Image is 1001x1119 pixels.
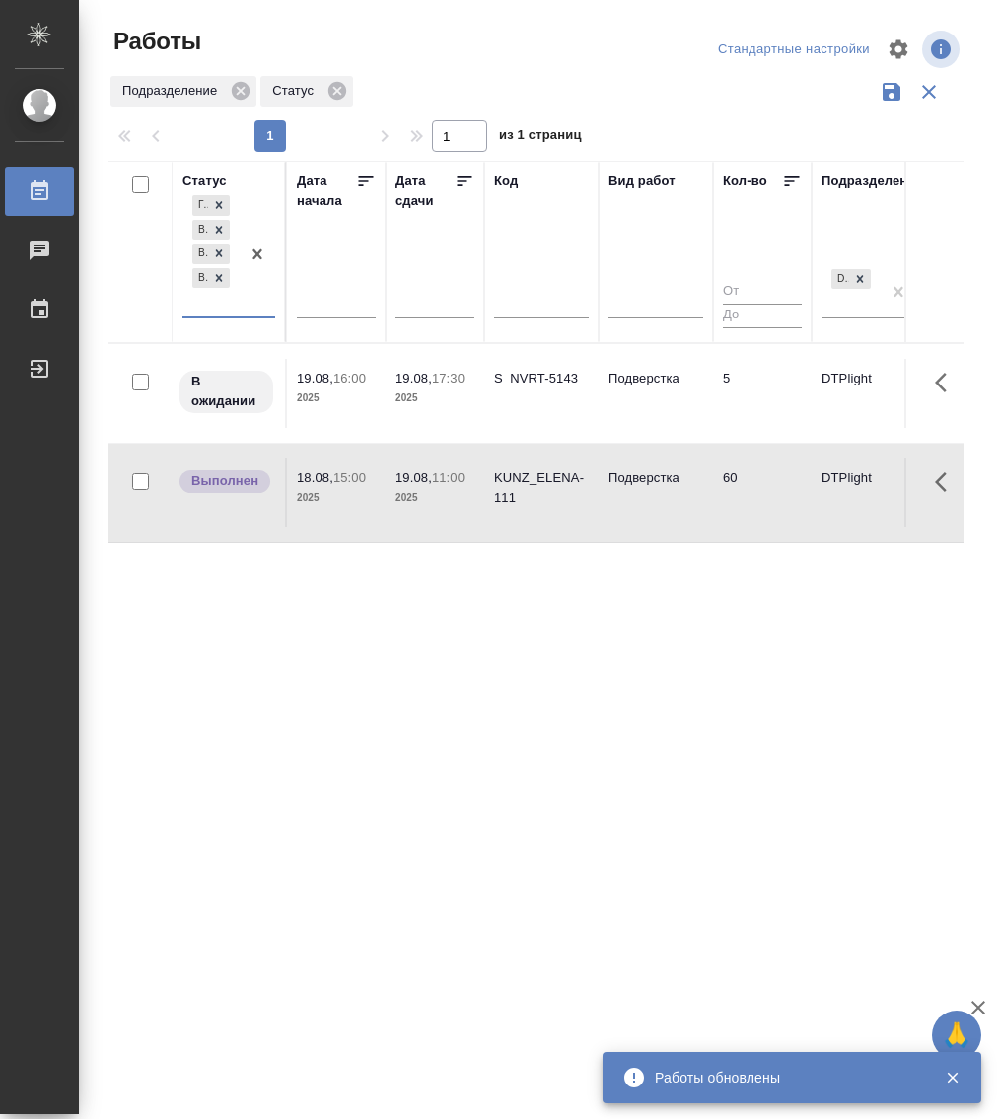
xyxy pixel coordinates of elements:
p: 2025 [395,488,474,508]
span: Посмотреть информацию [922,31,964,68]
div: Готов к работе [192,195,208,216]
p: 18.08, [297,470,333,485]
td: DTPlight [812,458,926,527]
p: 2025 [395,388,474,408]
input: До [723,304,802,328]
p: 2025 [297,388,376,408]
p: Выполнен [191,471,258,491]
div: Выполнен [192,268,208,289]
button: Сохранить фильтры [873,73,910,110]
div: Статус [182,172,227,191]
div: split button [713,35,875,65]
p: Подверстка [608,468,703,488]
div: Готов к работе, В работе, В ожидании, Выполнен [190,218,232,243]
button: Здесь прячутся важные кнопки [923,359,970,406]
button: Сбросить фильтры [910,73,948,110]
div: Готов к работе, В работе, В ожидании, Выполнен [190,242,232,266]
p: Подразделение [122,81,224,101]
button: 🙏 [932,1011,981,1060]
p: В ожидании [191,372,261,411]
p: Статус [272,81,321,101]
div: Готов к работе, В работе, В ожидании, Выполнен [190,193,232,218]
div: Кол-во [723,172,767,191]
input: От [723,280,802,305]
div: Статус [260,76,353,107]
div: Готов к работе, В работе, В ожидании, Выполнен [190,266,232,291]
p: 17:30 [432,371,465,385]
button: Закрыть [932,1069,972,1086]
p: 19.08, [297,371,333,385]
p: 2025 [297,488,376,508]
div: Дата сдачи [395,172,455,211]
div: Работы обновлены [655,1068,915,1087]
div: Исполнитель завершил работу [178,468,275,495]
div: В ожидании [192,244,208,264]
div: KUNZ_ELENA-111 [494,468,589,508]
td: DTPlight [812,359,926,428]
div: DTPlight [831,269,849,290]
td: 5 [713,359,812,428]
span: Работы [108,26,201,57]
span: из 1 страниц [499,123,582,152]
span: Настроить таблицу [875,26,922,73]
div: В работе [192,220,208,241]
p: 19.08, [395,371,432,385]
p: 15:00 [333,470,366,485]
div: Вид работ [608,172,676,191]
div: Дата начала [297,172,356,211]
td: 60 [713,458,812,527]
div: Подразделение [822,172,923,191]
span: 🙏 [940,1014,973,1056]
div: Код [494,172,518,191]
div: Исполнитель назначен, приступать к работе пока рано [178,369,275,415]
p: 19.08, [395,470,432,485]
div: Подразделение [110,76,256,107]
p: 11:00 [432,470,465,485]
div: DTPlight [829,267,873,292]
p: Подверстка [608,369,703,388]
p: 16:00 [333,371,366,385]
div: S_NVRT-5143 [494,369,589,388]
